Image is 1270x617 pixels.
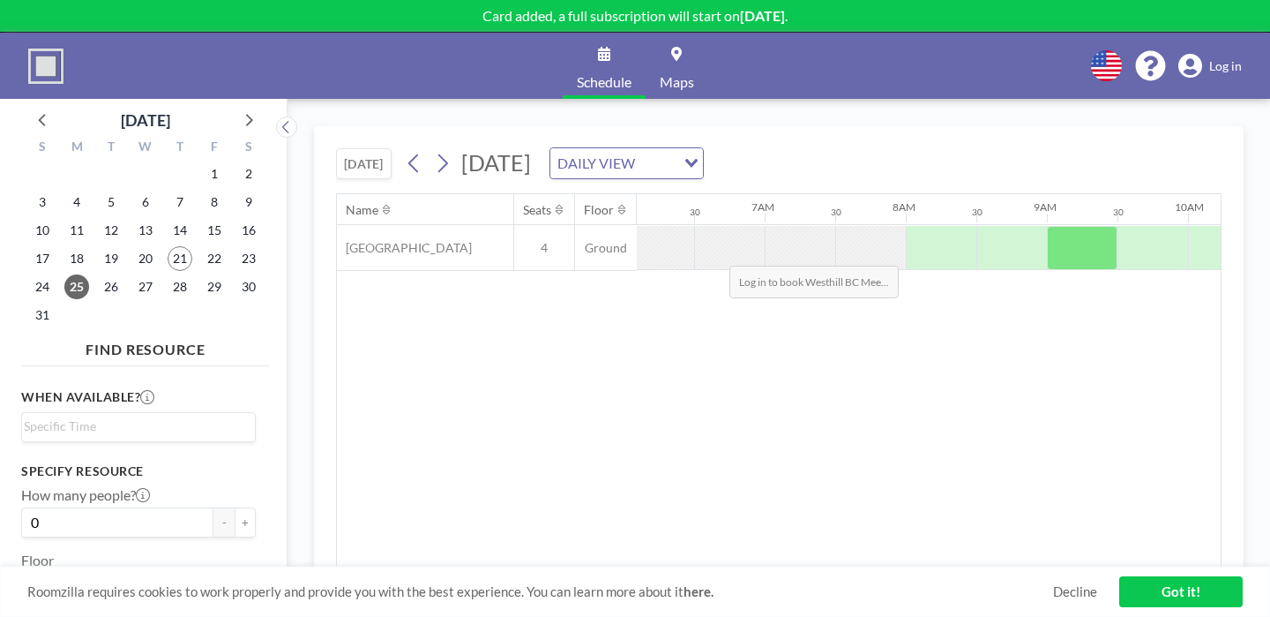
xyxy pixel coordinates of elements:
div: Search for option [22,413,255,440]
span: Wednesday, August 13, 2025 [133,218,158,243]
span: Monday, August 18, 2025 [64,246,89,271]
span: Saturday, August 16, 2025 [236,218,261,243]
label: How many people? [21,486,150,504]
div: 8AM [893,200,915,214]
div: Floor [584,202,614,218]
span: Saturday, August 2, 2025 [236,162,261,186]
a: Log in [1178,54,1242,79]
span: [GEOGRAPHIC_DATA] [337,240,472,256]
label: Floor [21,552,54,569]
span: Sunday, August 24, 2025 [30,275,55,299]
img: organization-logo [28,49,63,84]
span: Sunday, August 31, 2025 [30,303,55,327]
span: Ground [575,240,637,256]
button: [DATE] [336,148,392,179]
h3: Specify resource [21,463,256,479]
div: 30 [690,207,700,218]
div: T [162,137,197,160]
button: + [235,508,256,538]
button: - [213,508,235,538]
span: Monday, August 11, 2025 [64,218,89,243]
span: Wednesday, August 27, 2025 [133,275,158,299]
input: Search for option [24,417,245,436]
span: 4 [514,240,574,256]
span: Saturday, August 9, 2025 [236,190,261,214]
div: W [129,137,163,160]
span: Maps [660,75,694,89]
div: F [197,137,231,160]
span: Wednesday, August 20, 2025 [133,246,158,271]
span: Sunday, August 17, 2025 [30,246,55,271]
span: Wednesday, August 6, 2025 [133,190,158,214]
span: Friday, August 22, 2025 [202,246,227,271]
span: Friday, August 15, 2025 [202,218,227,243]
span: Tuesday, August 5, 2025 [99,190,123,214]
span: [DATE] [461,149,531,176]
a: Maps [646,33,708,99]
span: Log in [1209,58,1242,74]
span: Monday, August 4, 2025 [64,190,89,214]
span: DAILY VIEW [554,152,639,175]
div: 30 [831,207,841,218]
span: Friday, August 8, 2025 [202,190,227,214]
div: Search for option [550,148,703,178]
span: Saturday, August 23, 2025 [236,246,261,271]
span: Saturday, August 30, 2025 [236,275,261,299]
span: Friday, August 1, 2025 [202,162,227,186]
span: Sunday, August 10, 2025 [30,218,55,243]
span: Thursday, August 21, 2025 [168,246,192,271]
a: Got it! [1119,576,1243,607]
div: 10AM [1175,200,1204,214]
div: Seats [523,202,551,218]
span: Schedule [577,75,631,89]
a: here. [684,583,713,599]
span: Thursday, August 28, 2025 [168,275,192,299]
span: Sunday, August 3, 2025 [30,190,55,214]
div: 9AM [1034,200,1057,214]
span: Thursday, August 14, 2025 [168,218,192,243]
span: Tuesday, August 26, 2025 [99,275,123,299]
b: [DATE] [740,7,785,24]
div: M [60,137,94,160]
span: Tuesday, August 12, 2025 [99,218,123,243]
div: T [94,137,129,160]
div: [DATE] [121,108,170,132]
span: Roomzilla requires cookies to work properly and provide you with the best experience. You can lea... [27,583,1053,600]
div: Name [346,202,378,218]
div: S [231,137,265,160]
h4: FIND RESOURCE [21,334,270,358]
a: Schedule [563,33,646,99]
input: Search for option [640,152,674,175]
span: Tuesday, August 19, 2025 [99,246,123,271]
div: 7AM [751,200,774,214]
span: Monday, August 25, 2025 [64,275,89,299]
div: 30 [1113,207,1124,218]
a: Decline [1053,583,1097,600]
div: S [26,137,60,160]
span: Thursday, August 7, 2025 [168,190,192,214]
div: 30 [972,207,982,218]
span: Log in to book Westhill BC Mee... [729,266,899,298]
span: Friday, August 29, 2025 [202,275,227,299]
